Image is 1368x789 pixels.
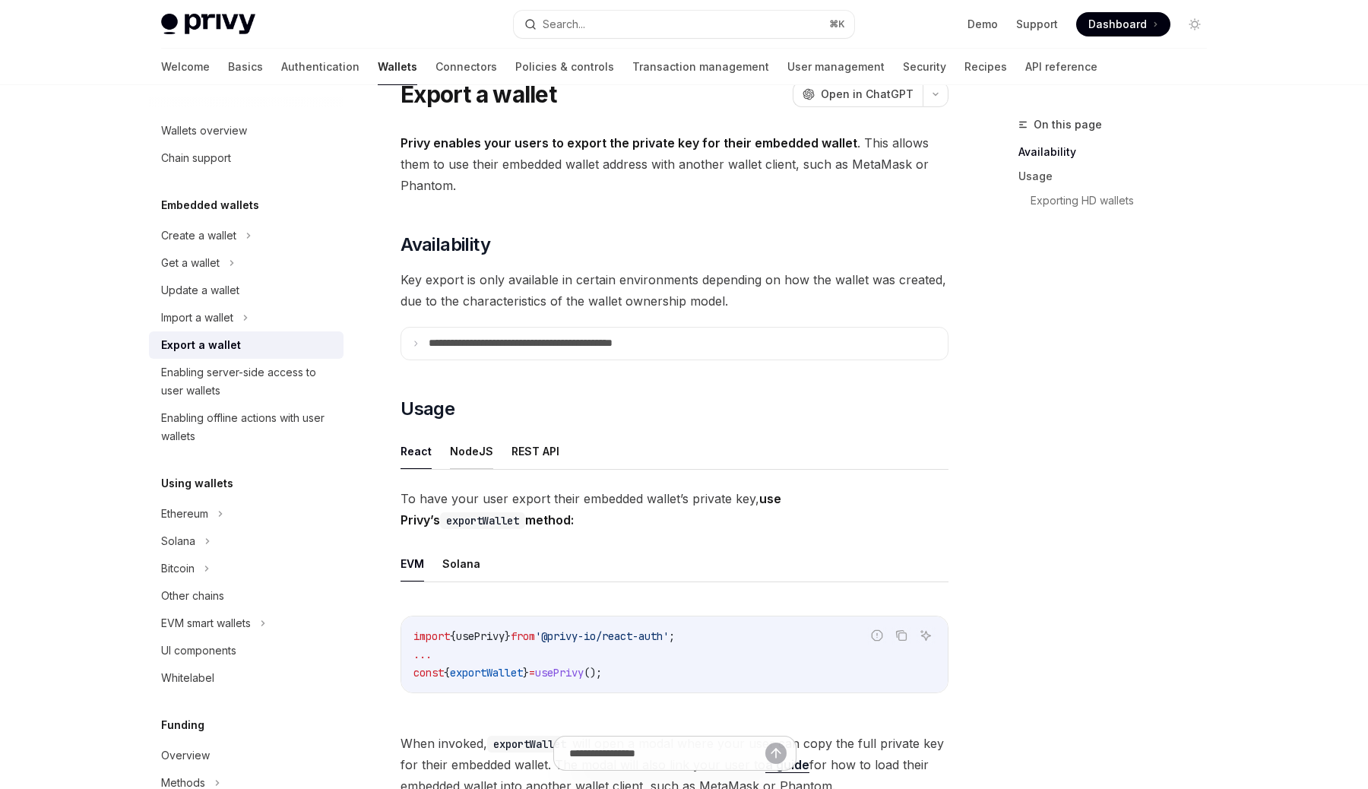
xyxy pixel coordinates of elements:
[149,742,344,769] a: Overview
[161,559,195,578] div: Bitcoin
[281,49,359,85] a: Authentication
[444,666,450,680] span: {
[891,626,911,645] button: Copy the contents from the code block
[161,669,214,687] div: Whitelabel
[149,331,344,359] a: Export a wallet
[515,49,614,85] a: Policies & controls
[161,14,255,35] img: light logo
[529,666,535,680] span: =
[632,49,769,85] a: Transaction management
[413,648,432,661] span: ...
[669,629,675,643] span: ;
[401,397,454,421] span: Usage
[149,582,344,610] a: Other chains
[161,122,247,140] div: Wallets overview
[1183,12,1207,36] button: Toggle dark mode
[535,666,584,680] span: usePrivy
[793,81,923,107] button: Open in ChatGPT
[967,17,998,32] a: Demo
[149,277,344,304] a: Update a wallet
[916,626,936,645] button: Ask AI
[450,433,493,469] button: NodeJS
[161,505,208,523] div: Ethereum
[149,117,344,144] a: Wallets overview
[161,281,239,299] div: Update a wallet
[1076,12,1170,36] a: Dashboard
[584,666,602,680] span: ();
[161,49,210,85] a: Welcome
[1018,140,1219,164] a: Availability
[450,629,456,643] span: {
[829,18,845,30] span: ⌘ K
[161,254,220,272] div: Get a wallet
[964,49,1007,85] a: Recipes
[161,196,259,214] h5: Embedded wallets
[161,409,334,445] div: Enabling offline actions with user wallets
[161,642,236,660] div: UI components
[149,144,344,172] a: Chain support
[401,488,948,531] span: To have your user export their embedded wallet’s private key,
[1031,189,1219,213] a: Exporting HD wallets
[401,491,781,528] strong: use Privy’s method:
[435,49,497,85] a: Connectors
[450,666,523,680] span: exportWallet
[413,629,450,643] span: import
[161,474,233,493] h5: Using wallets
[378,49,417,85] a: Wallets
[161,227,236,245] div: Create a wallet
[161,363,334,400] div: Enabling server-side access to user wallets
[543,15,585,33] div: Search...
[161,587,224,605] div: Other chains
[401,233,490,257] span: Availability
[821,87,914,102] span: Open in ChatGPT
[1016,17,1058,32] a: Support
[535,629,669,643] span: '@privy-io/react-auth'
[401,433,432,469] button: React
[161,309,233,327] div: Import a wallet
[161,336,241,354] div: Export a wallet
[442,546,480,581] button: Solana
[228,49,263,85] a: Basics
[505,629,511,643] span: }
[149,637,344,664] a: UI components
[413,666,444,680] span: const
[149,404,344,450] a: Enabling offline actions with user wallets
[440,512,525,529] code: exportWallet
[511,433,559,469] button: REST API
[456,629,505,643] span: usePrivy
[514,11,854,38] button: Search...⌘K
[1088,17,1147,32] span: Dashboard
[401,132,948,196] span: . This allows them to use their embedded wallet address with another wallet client, such as MetaM...
[161,532,195,550] div: Solana
[161,716,204,734] h5: Funding
[401,135,857,151] strong: Privy enables your users to export the private key for their embedded wallet
[765,743,787,764] button: Send message
[903,49,946,85] a: Security
[1018,164,1219,189] a: Usage
[161,614,251,632] div: EVM smart wallets
[149,664,344,692] a: Whitelabel
[867,626,887,645] button: Report incorrect code
[161,149,231,167] div: Chain support
[1034,116,1102,134] span: On this page
[401,269,948,312] span: Key export is only available in certain environments depending on how the wallet was created, due...
[149,359,344,404] a: Enabling server-side access to user wallets
[787,49,885,85] a: User management
[523,666,529,680] span: }
[401,546,424,581] button: EVM
[401,81,556,108] h1: Export a wallet
[511,629,535,643] span: from
[161,746,210,765] div: Overview
[1025,49,1097,85] a: API reference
